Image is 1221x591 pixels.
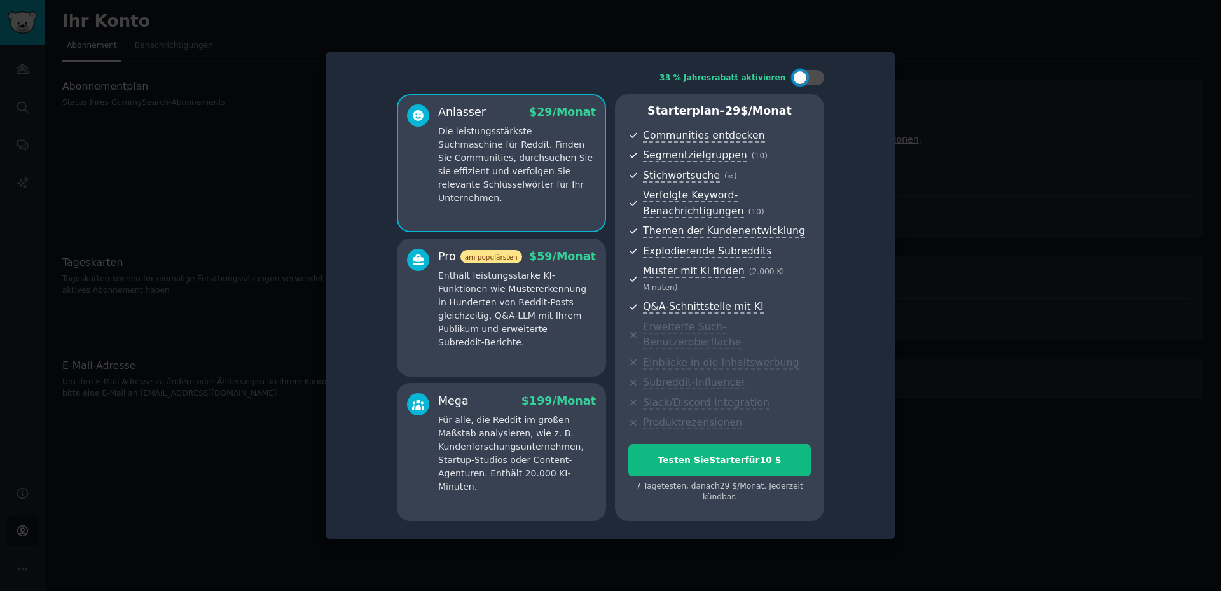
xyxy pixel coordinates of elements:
font: ( [724,172,728,181]
font: am populärsten [465,253,518,261]
font: $ [740,104,748,117]
font: 199 [529,394,553,407]
font: ( [748,207,752,216]
font: Einblicke in die Inhaltswerbung [643,356,799,368]
font: 7 Tage [636,482,661,490]
font: ) [734,172,737,181]
font: Für alle, die Reddit im großen Maßstab analysieren, wie z. B. Kundenforschungsunternehmen, Startu... [438,415,584,492]
font: ∞ [728,172,734,181]
font: 10 $ [760,455,782,465]
font: $ [529,106,537,118]
font: . Jederzeit kündbar. [703,482,803,502]
font: 10 [755,151,765,160]
font: ) [675,283,678,292]
font: /Monat [553,394,596,407]
font: Subreddit-Influencer [643,376,745,388]
font: /Monat [748,104,791,117]
font: Segmentzielgruppen [643,149,747,161]
font: ) [764,151,768,160]
font: 33 % Jahresrabatt aktivieren [659,73,785,82]
font: Starterplan [647,104,719,117]
font: für [745,455,760,465]
font: $ [529,250,537,263]
font: Verfolgte Keyword-Benachrichtigungen [643,189,743,217]
font: /Monat [553,106,596,118]
font: /Monat [737,482,764,490]
button: Testen SieStarterfür10 $ [628,444,811,476]
font: Testen Sie [658,455,709,465]
font: Q&A-Schnittstelle mit KI [643,300,764,312]
font: ( [749,267,752,276]
font: 10 [751,207,761,216]
font: Pro [438,250,456,263]
font: Explodierende Subreddits [643,245,771,257]
font: ( [752,151,755,160]
font: Muster mit KI finden [643,265,745,277]
font: Themen der Kundenentwicklung [643,225,805,237]
font: 29 [537,106,552,118]
font: testen, danach [661,482,720,490]
font: /Monat [553,250,596,263]
font: Enthält leistungsstarke KI-Funktionen wie Mustererkennung in Hunderten von Reddit-Posts gleichzei... [438,270,586,347]
font: Mega [438,394,469,407]
font: 29 $ [720,482,737,490]
font: 2.000 KI-Minuten [643,267,787,292]
font: ) [761,207,764,216]
font: Produktrezensionen [643,416,742,428]
font: $ [521,394,529,407]
font: 29 [725,104,740,117]
font: 59 [537,250,552,263]
font: Communities entdecken [643,129,765,141]
font: Erweiterte Such-Benutzeroberfläche [643,321,741,349]
font: Die leistungsstärkste Suchmaschine für Reddit. Finden Sie Communities, durchsuchen Sie sie effizi... [438,126,593,203]
font: Anlasser [438,106,486,118]
font: Slack/Discord-Integration [643,396,769,408]
font: – [719,104,725,117]
font: Stichwortsuche [643,169,720,181]
font: Starter [709,455,745,465]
